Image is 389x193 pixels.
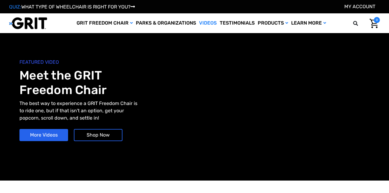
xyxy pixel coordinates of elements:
span: FEATURED VIDEO [19,59,194,66]
a: Learn More [290,13,328,33]
a: Products [256,13,290,33]
a: Parks & Organizations [134,13,198,33]
a: More Videos [19,129,68,141]
iframe: YouTube video player [198,53,367,159]
img: GRIT All-Terrain Wheelchair and Mobility Equipment [9,17,47,29]
a: Account [344,4,375,9]
input: Search [356,17,365,30]
a: Cart with 0 items [365,17,380,30]
p: The best way to experience a GRIT Freedom Chair is to ride one, but if that isn't an option, get ... [19,100,142,122]
span: QUIZ: [9,4,21,10]
a: QUIZ:WHAT TYPE OF WHEELCHAIR IS RIGHT FOR YOU? [9,4,135,10]
a: Shop Now [74,129,122,141]
a: Testimonials [218,13,256,33]
a: Videos [198,13,218,33]
img: Cart [370,19,378,28]
span: 0 [374,17,380,23]
h1: Meet the GRIT Freedom Chair [19,68,194,97]
a: GRIT Freedom Chair [75,13,134,33]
